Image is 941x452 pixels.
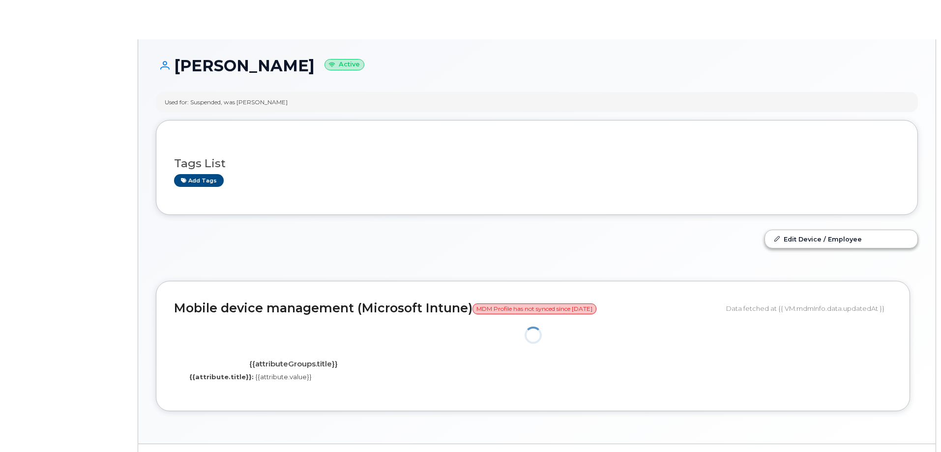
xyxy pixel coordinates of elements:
span: {{attribute.value}} [255,373,312,381]
h1: [PERSON_NAME] [156,57,918,74]
a: Add tags [174,174,224,186]
label: {{attribute.title}}: [189,372,254,382]
small: Active [324,59,364,70]
a: Edit Device / Employee [765,230,917,248]
h2: Mobile device management (Microsoft Intune) [174,301,719,315]
h3: Tags List [174,157,900,170]
div: Used for: Suspended, was [PERSON_NAME] [165,98,288,106]
span: MDM Profile has not synced since [DATE] [472,303,596,314]
div: Data fetched at {{ VM.mdmInfo.data.updatedAt }} [726,299,892,318]
h4: {{attributeGroups.title}} [181,360,406,368]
